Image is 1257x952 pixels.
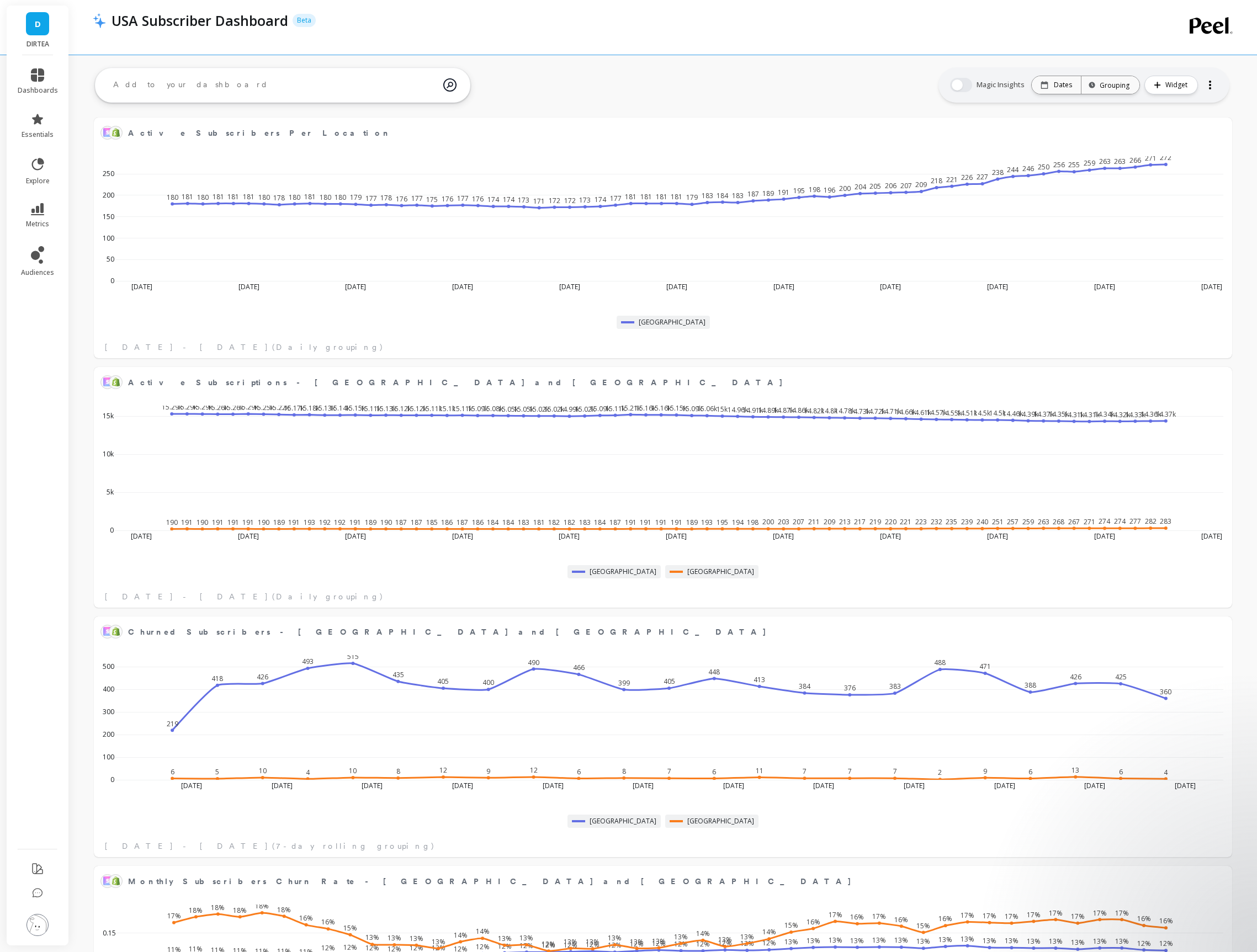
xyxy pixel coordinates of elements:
span: audiences [21,268,54,277]
span: Monthly Subscribers Churn Rate - UK and US [128,874,1190,889]
span: [GEOGRAPHIC_DATA] [687,567,754,576]
span: explore [26,177,50,185]
span: [DATE] - [DATE] [105,841,269,852]
span: [GEOGRAPHIC_DATA] [590,817,656,826]
p: DIRTEA [18,40,58,49]
span: dashboards [18,86,58,95]
span: Churned Subscribers - US and UK [128,624,1190,640]
span: (Daily grouping) [272,591,384,602]
span: Widget [1165,79,1191,91]
span: Monthly Subscribers Churn Rate - [GEOGRAPHIC_DATA] and [GEOGRAPHIC_DATA] [128,876,852,887]
span: Active Subscriptions - UK and US [128,375,1190,390]
span: metrics [26,220,49,228]
p: Dates [1054,81,1072,89]
span: Churned Subscribers - [GEOGRAPHIC_DATA] and [GEOGRAPHIC_DATA] [128,626,767,638]
span: (Daily grouping) [272,342,384,353]
span: (7-day rolling grouping) [272,841,435,852]
span: [GEOGRAPHIC_DATA] [590,567,656,576]
span: [DATE] - [DATE] [105,591,269,602]
p: Beta [293,14,316,27]
p: USA Subscriber Dashboard [112,11,288,30]
img: header icon [93,13,106,28]
span: D [35,18,41,30]
span: Active Subscribers Per Location [128,127,391,139]
div: Grouping [1091,80,1129,91]
span: Active Subscribers Per Location [128,125,1190,141]
span: Magic Insights [977,79,1027,91]
span: [GEOGRAPHIC_DATA] [687,817,754,826]
img: magic search icon [443,70,457,100]
button: Widget [1144,76,1198,94]
span: essentials [22,130,54,139]
span: [DATE] - [DATE] [105,342,269,353]
span: Active Subscriptions - [GEOGRAPHIC_DATA] and [GEOGRAPHIC_DATA] [128,377,783,389]
img: profile picture [26,914,49,936]
span: [GEOGRAPHIC_DATA] [639,318,706,327]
